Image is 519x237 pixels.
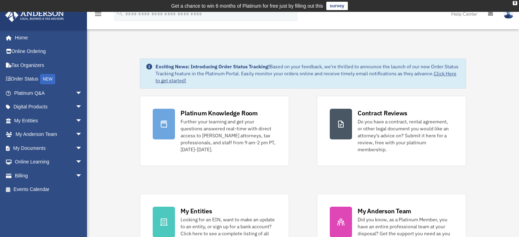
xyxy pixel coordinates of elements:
span: arrow_drop_down [75,114,89,128]
a: Platinum Knowledge Room Further your learning and get your questions answered real-time with dire... [140,96,289,166]
a: Online Ordering [5,45,93,59]
a: Digital Productsarrow_drop_down [5,100,93,114]
span: arrow_drop_down [75,155,89,169]
a: My Anderson Teamarrow_drop_down [5,128,93,142]
div: Contract Reviews [358,109,407,117]
a: Home [5,31,89,45]
a: Tax Organizers [5,58,93,72]
div: My Entities [181,207,212,215]
div: Further your learning and get your questions answered real-time with direct access to [PERSON_NAM... [181,118,276,153]
a: Contract Reviews Do you have a contract, rental agreement, or other legal document you would like... [317,96,466,166]
span: arrow_drop_down [75,100,89,114]
span: arrow_drop_down [75,86,89,100]
div: close [513,1,517,5]
i: menu [94,10,102,18]
div: Get a chance to win 6 months of Platinum for free just by filling out this [171,2,323,10]
img: Anderson Advisors Platinum Portal [3,8,66,22]
a: My Entitiesarrow_drop_down [5,114,93,128]
a: Billingarrow_drop_down [5,169,93,183]
strong: Exciting News: Introducing Order Status Tracking! [155,63,270,70]
img: User Pic [503,9,514,19]
a: Click Here to get started! [155,70,456,84]
span: arrow_drop_down [75,141,89,155]
div: Platinum Knowledge Room [181,109,258,117]
a: Events Calendar [5,183,93,197]
a: My Documentsarrow_drop_down [5,141,93,155]
a: survey [326,2,348,10]
div: NEW [40,74,55,84]
a: Platinum Q&Aarrow_drop_down [5,86,93,100]
a: menu [94,12,102,18]
a: Online Learningarrow_drop_down [5,155,93,169]
div: My Anderson Team [358,207,411,215]
span: arrow_drop_down [75,169,89,183]
a: Order StatusNEW [5,72,93,86]
div: Do you have a contract, rental agreement, or other legal document you would like an attorney's ad... [358,118,453,153]
span: arrow_drop_down [75,128,89,142]
div: Based on your feedback, we're thrilled to announce the launch of our new Order Status Tracking fe... [155,63,460,84]
i: search [116,9,124,17]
